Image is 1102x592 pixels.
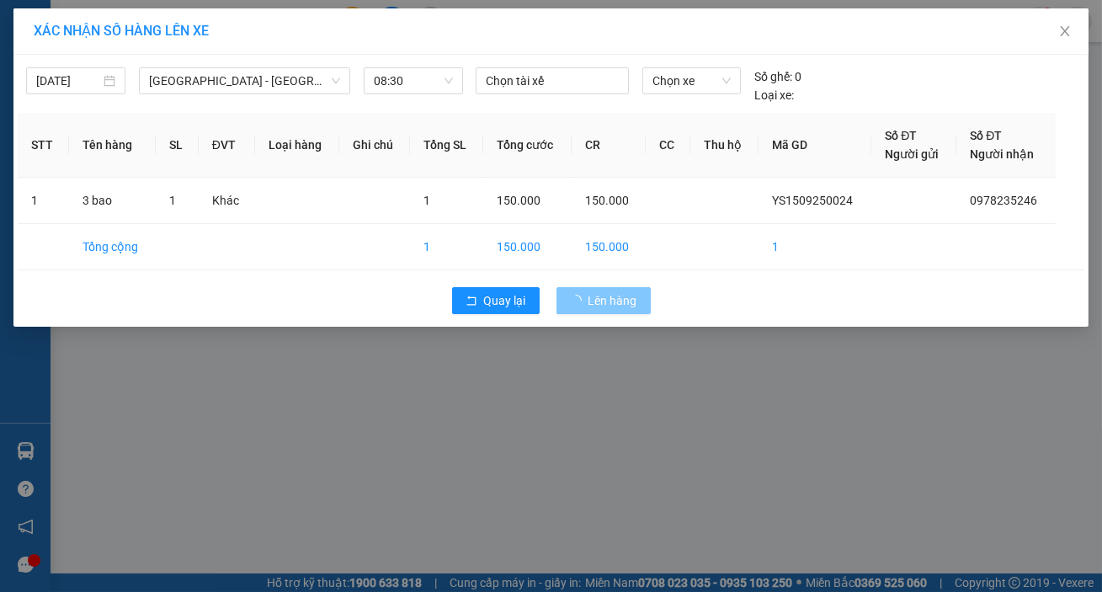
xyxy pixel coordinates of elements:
button: Lên hàng [556,287,651,314]
span: Quay lại [484,291,526,310]
span: Người gửi [885,147,939,161]
td: 1 [410,224,483,270]
span: 0978235246 [56,115,131,129]
th: Ghi chú [339,113,410,178]
span: Loại xe: [754,86,794,104]
span: loading [570,295,588,307]
span: Chọn xe [652,68,730,93]
span: 150.000 [585,194,629,207]
th: Tổng SL [410,113,483,178]
span: VP [GEOGRAPHIC_DATA] - [49,61,222,106]
span: DCT20/51A Phường [GEOGRAPHIC_DATA] [49,77,193,106]
span: - [52,115,131,129]
strong: HOTLINE : [72,24,128,37]
span: close [1058,24,1072,38]
span: - [49,43,53,57]
span: Lên hàng [588,291,637,310]
span: Gửi [13,69,30,82]
span: 1 [423,194,430,207]
th: Mã GD [759,113,872,178]
span: XÁC NHẬN SỐ HÀNG LÊN XE [34,23,209,39]
span: 1 [169,194,176,207]
span: Người nhận [970,147,1034,161]
span: 150.000 [497,194,540,207]
div: 0 [754,67,801,86]
span: YS1509250024 [772,194,853,207]
td: 3 bao [69,178,156,224]
span: 0978235246 [970,194,1037,207]
th: Loại hàng [255,113,339,178]
th: ĐVT [199,113,255,178]
span: Số ĐT [970,129,1002,142]
span: rollback [466,295,477,308]
th: CC [646,113,690,178]
td: 1 [759,224,872,270]
td: Tổng cộng [69,224,156,270]
span: Hà Nội - Thái Thụy (45 chỗ) [149,68,340,93]
th: Tên hàng [69,113,156,178]
td: 1 [18,178,69,224]
td: Khác [199,178,255,224]
span: down [331,76,341,86]
span: Số ĐT [885,129,917,142]
th: STT [18,113,69,178]
td: 150.000 [572,224,646,270]
span: Số ghế: [754,67,792,86]
th: CR [572,113,646,178]
th: Tổng cước [483,113,571,178]
button: rollbackQuay lại [452,287,540,314]
strong: CÔNG TY VẬN TẢI ĐỨC TRƯỞNG [36,9,217,22]
th: Thu hộ [690,113,759,178]
span: 08:30 [374,68,453,93]
td: 150.000 [483,224,571,270]
th: SL [156,113,199,178]
input: 15/09/2025 [36,72,100,90]
span: 19009397 [131,24,181,37]
button: Close [1041,8,1089,56]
